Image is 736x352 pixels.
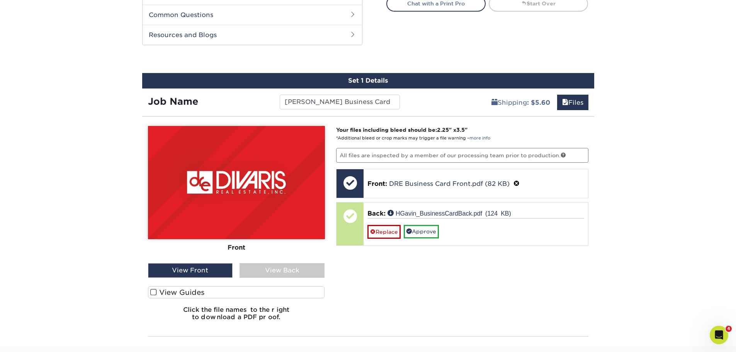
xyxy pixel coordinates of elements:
a: Replace [367,225,401,238]
span: files [562,99,568,106]
a: Shipping: $5.60 [486,95,555,110]
span: 4 [726,326,732,332]
div: View Front [148,263,233,278]
div: Set 1 Details [142,73,594,88]
small: *Additional bleed or crop marks may trigger a file warning – [336,136,490,141]
p: All files are inspected by a member of our processing team prior to production. [336,148,588,163]
iframe: Intercom live chat [710,326,728,344]
a: Files [557,95,588,110]
div: View Back [240,263,325,278]
a: more info [469,136,490,141]
span: Back: [367,210,386,217]
h2: Common Questions [143,5,362,25]
h2: Resources and Blogs [143,25,362,45]
a: DRE Business Card Front.pdf (82 KB) [389,180,510,187]
input: Enter a job name [280,95,400,109]
b: : $5.60 [527,99,550,106]
span: 3.5 [456,127,465,133]
span: shipping [491,99,498,106]
span: 2.25 [437,127,449,133]
a: HGavin_BusinessCardBack.pdf (124 KB) [388,210,511,216]
span: Front: [367,180,387,187]
strong: Job Name [148,96,198,107]
div: Front [148,239,325,256]
h6: Click the file names to the right to download a PDF proof. [148,306,325,327]
a: Approve [404,225,439,238]
label: View Guides [148,286,325,298]
strong: Your files including bleed should be: " x " [336,127,467,133]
